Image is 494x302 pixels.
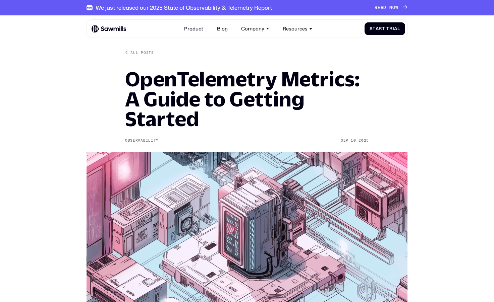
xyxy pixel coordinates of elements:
span: A [381,5,384,10]
span: a [394,26,397,31]
span: r [389,26,393,31]
h1: OpenTelemetry Metrics: A Guide to Getting Started [125,69,369,129]
a: READNOW [375,5,407,10]
span: W [395,5,398,10]
a: Product [180,22,207,35]
div: 10 [351,138,356,143]
div: Company [241,26,264,32]
span: T [386,26,389,31]
span: E [378,5,381,10]
span: a [376,26,379,31]
a: All posts [125,50,154,55]
div: Resources [283,26,308,32]
span: t [373,26,376,31]
div: Company [237,22,273,35]
span: t [382,26,385,31]
span: i [393,26,394,31]
div: Sep [341,138,348,143]
div: 2025 [359,138,369,143]
span: N [389,5,392,10]
div: Observability [125,138,159,143]
span: D [383,5,386,10]
span: S [370,26,373,31]
a: StartTrial [365,22,405,35]
a: Blog [213,22,231,35]
span: O [392,5,395,10]
div: We just released our 2025 State of Observability & Telemetry Report [96,4,272,11]
span: r [379,26,382,31]
div: All posts [130,50,154,55]
span: l [397,26,400,31]
span: R [375,5,378,10]
div: Resources [279,22,316,35]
